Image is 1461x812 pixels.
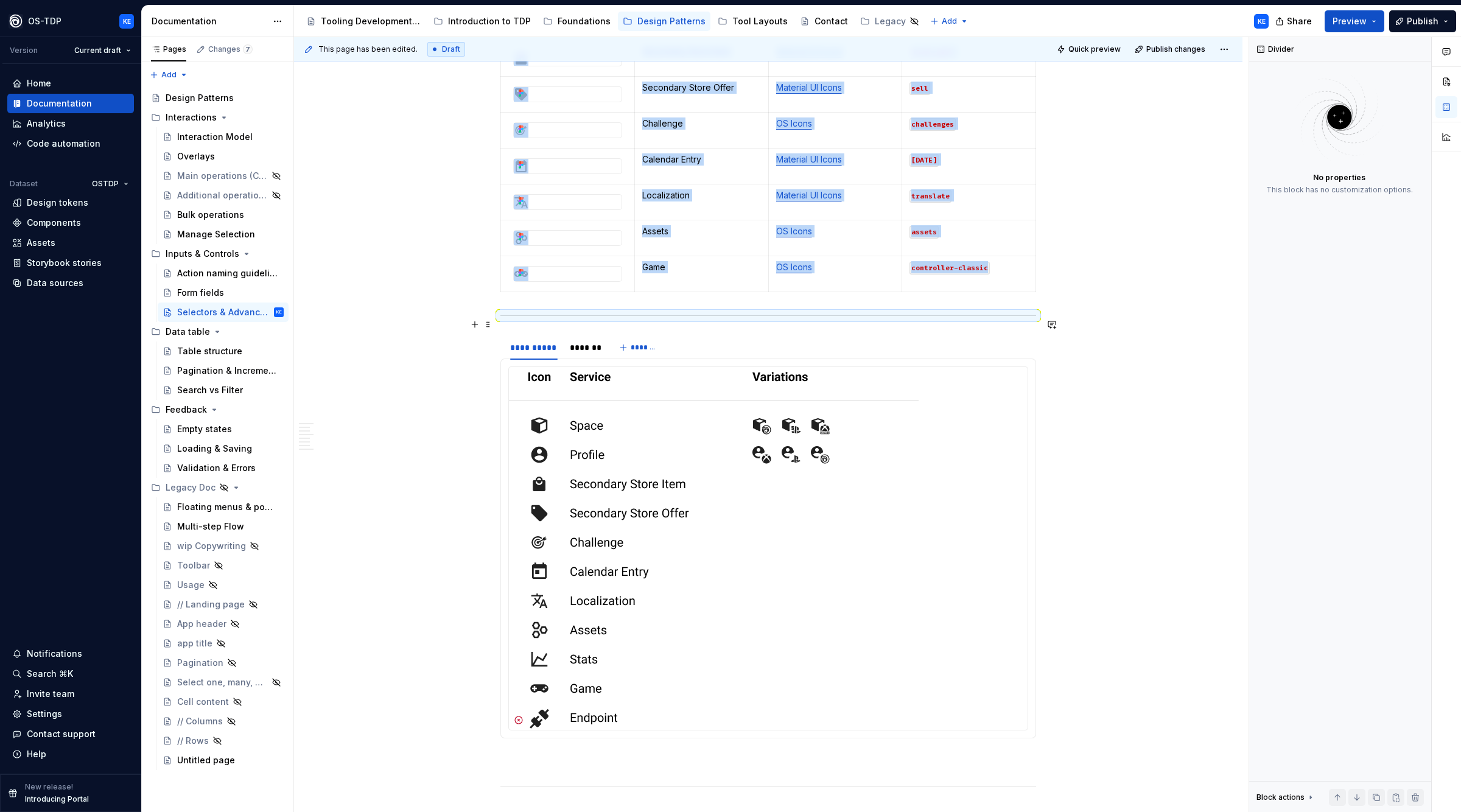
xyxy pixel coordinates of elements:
[25,782,73,792] p: New release!
[158,166,289,186] a: Main operations (CRUD)
[1256,793,1305,802] div: Block actions
[27,117,66,130] div: Analytics
[942,16,957,26] span: Add
[177,170,268,182] div: Main operations (CRUD)
[177,189,268,201] div: Additional operations
[514,195,528,209] img: cd45a7f1-d16f-47ef-a5c0-d3ddbf3fe7e9.png
[158,497,289,517] a: Floating menus & popovers
[1258,16,1266,26] div: KE
[243,44,253,54] span: 7
[177,228,255,240] div: Manage Selection
[158,303,289,322] a: Selectors & Advanced selectorsKE
[158,673,289,692] a: Select one, many, all, none
[158,186,289,205] a: Additional operations
[158,264,289,283] a: Action naming guidelines
[166,92,234,104] div: Design Patterns
[86,175,134,192] button: OSTDP
[909,226,939,239] code: assets
[158,225,289,244] a: Manage Selection
[642,153,761,166] p: Calendar Entry
[74,46,121,55] span: Current draft
[27,237,55,249] div: Assets
[27,668,73,680] div: Search ⌘K
[158,517,289,536] a: Multi-step Flow
[158,361,289,380] a: Pagination & Incremental loading
[27,257,102,269] div: Storybook stories
[146,244,289,264] div: Inputs & Controls
[927,13,972,30] button: Add
[151,44,186,54] div: Pages
[177,443,252,455] div: Loading & Saving
[28,15,61,27] div: OS-TDP
[25,794,89,804] p: Introducing Portal
[514,159,528,173] img: f79c2f47-300e-4b2e-971b-bc71512ea60b.png
[321,15,421,27] div: Tooling Development Platform
[27,648,82,660] div: Notifications
[177,209,244,221] div: Bulk operations
[158,751,289,770] a: Untitled page
[27,748,46,760] div: Help
[7,134,134,153] a: Code automation
[514,231,528,245] img: 72c1a93a-3c9f-442f-86b9-30d24147423f.png
[158,380,289,400] a: Search vs Filter
[123,16,131,26] div: KE
[301,9,924,33] div: Page tree
[166,326,210,338] div: Data table
[158,341,289,361] a: Table structure
[27,77,51,89] div: Home
[177,462,256,474] div: Validation & Errors
[177,696,229,708] div: Cell content
[177,540,246,552] div: wip Copywriting
[146,88,289,770] div: Page tree
[9,14,23,29] img: 87d06435-c97f-426c-aa5d-5eb8acd3d8b3.png
[776,118,812,128] a: OS Icons
[732,15,788,27] div: Tool Layouts
[637,15,706,27] div: Design Patterns
[158,692,289,712] a: Cell content
[158,458,289,478] a: Validation & Errors
[514,123,528,138] img: 83d71a0d-c5a7-497d-8fe6-a1b735476275.png
[161,70,177,80] span: Add
[177,306,272,318] div: Selectors & Advanced selectors
[158,712,289,731] a: // Columns
[158,283,289,303] a: Form fields
[158,634,289,653] a: app title
[7,213,134,233] a: Components
[146,88,289,108] a: Design Patterns
[146,66,192,83] button: Add
[558,15,611,27] div: Foundations
[158,731,289,751] a: // Rows
[158,127,289,147] a: Interaction Model
[815,15,848,27] div: Contact
[7,114,134,133] a: Analytics
[776,262,812,272] a: OS Icons
[158,419,289,439] a: Empty states
[642,82,761,94] p: Secondary Store Offer
[448,15,531,27] div: Introduction to TDP
[177,735,209,747] div: // Rows
[146,108,289,127] div: Interactions
[795,12,853,31] a: Contact
[7,253,134,273] a: Storybook stories
[1053,41,1126,58] button: Quick preview
[1333,15,1367,27] span: Preview
[146,400,289,419] div: Feedback
[429,12,536,31] a: Introduction to TDP
[158,575,289,595] a: Usage
[508,366,1028,730] section-item: Some icons
[1266,185,1413,195] div: This block has no customization options.
[152,15,267,27] div: Documentation
[158,614,289,634] a: App header
[1269,10,1320,32] button: Share
[27,688,74,700] div: Invite team
[642,117,761,130] p: Challenge
[7,233,134,253] a: Assets
[1131,41,1211,58] button: Publish changes
[7,193,134,212] a: Design tokens
[27,277,83,289] div: Data sources
[146,322,289,341] div: Data table
[1146,44,1205,54] span: Publish changes
[69,42,136,59] button: Current draft
[158,595,289,614] a: // Landing page
[7,273,134,293] a: Data sources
